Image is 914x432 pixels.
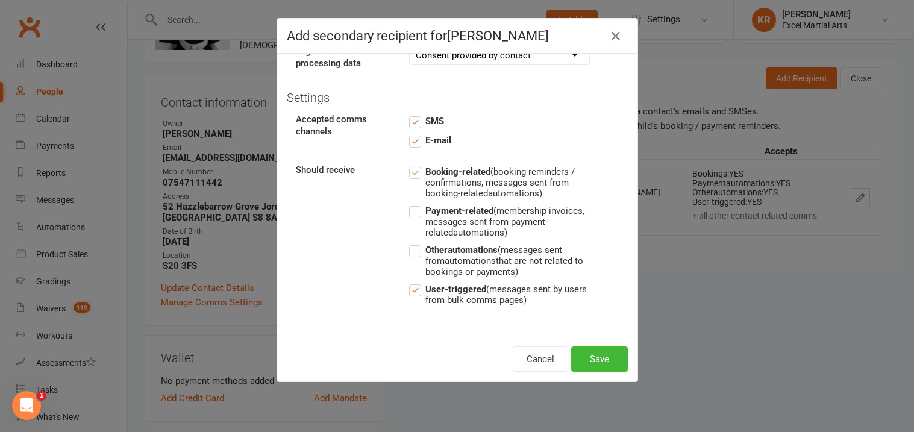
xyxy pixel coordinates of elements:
strong: Booking-related [425,166,490,177]
span: (messages sent by users from bulk comms pages) [425,282,590,305]
label: Accepted comms channels [287,114,401,137]
span: recipient for [PERSON_NAME] [377,28,549,43]
button: Cancel [513,346,568,372]
strong: User-triggered [425,284,486,295]
label: Legal basis for processing data [287,46,401,69]
span: 1 [37,391,46,401]
iframe: Intercom live chat [12,391,41,420]
h4: Add secondary [287,28,628,43]
label: Should receive [287,164,401,177]
span: (membership invoices, messages sent from payment-related automations ) [425,204,590,238]
h4: Settings [287,91,628,104]
span: (messages sent from automations that are not related to bookings or payments) [425,243,590,277]
strong: Other automations [425,245,498,255]
span: (booking reminders / confirmations, messages sent from booking-related automations ) [425,164,590,199]
button: Save [571,346,628,372]
strong: E-mail [425,135,451,146]
strong: SMS [425,116,444,127]
strong: Payment-related [425,205,493,216]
